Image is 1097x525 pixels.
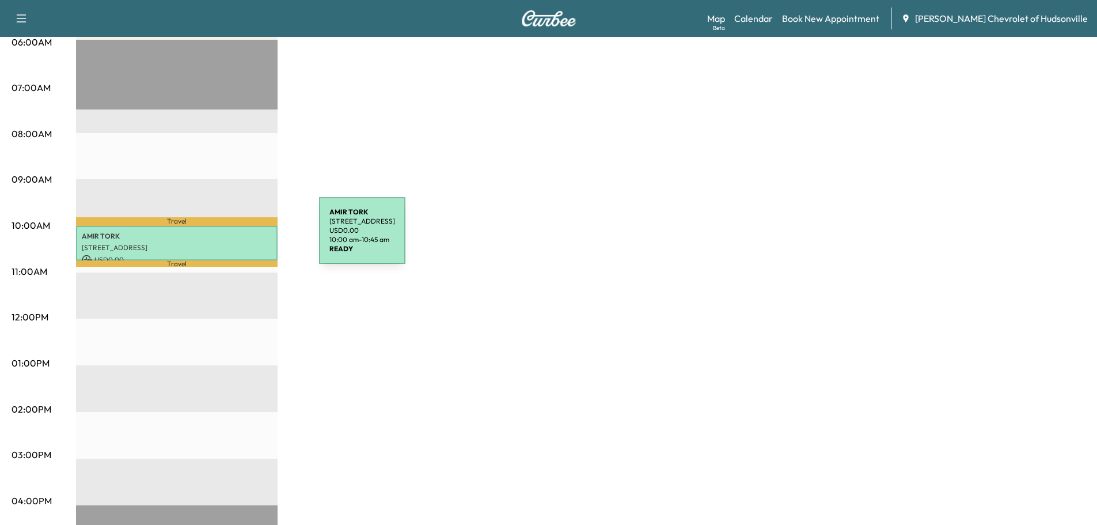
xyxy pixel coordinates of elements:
p: Travel [76,260,278,267]
p: 10:00AM [12,218,50,232]
p: 03:00PM [12,448,51,462]
p: 02:00PM [12,402,51,416]
p: 04:00PM [12,494,52,508]
a: Calendar [734,12,773,25]
p: 01:00PM [12,356,50,370]
p: AMIR TORK [82,232,272,241]
p: 07:00AM [12,81,51,95]
img: Curbee Logo [521,10,576,27]
p: Travel [76,217,278,226]
p: [STREET_ADDRESS] [82,243,272,252]
a: Book New Appointment [782,12,879,25]
div: Beta [713,24,725,32]
p: 11:00AM [12,265,47,278]
p: 08:00AM [12,127,52,141]
p: USD 0.00 [82,255,272,265]
p: 09:00AM [12,172,52,186]
a: MapBeta [707,12,725,25]
p: 06:00AM [12,35,52,49]
p: 12:00PM [12,310,48,324]
span: [PERSON_NAME] Chevrolet of Hudsonville [915,12,1088,25]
